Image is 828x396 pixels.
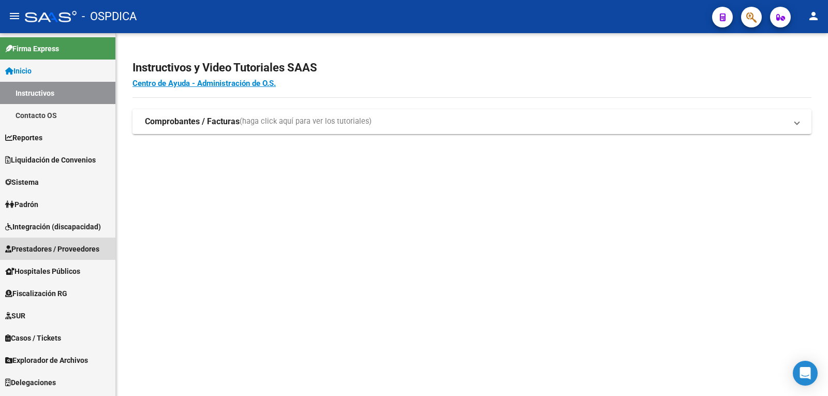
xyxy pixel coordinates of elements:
[8,10,21,22] mat-icon: menu
[132,79,276,88] a: Centro de Ayuda - Administración de O.S.
[5,243,99,255] span: Prestadores / Proveedores
[5,310,25,321] span: SUR
[5,332,61,344] span: Casos / Tickets
[5,355,88,366] span: Explorador de Archivos
[82,5,137,28] span: - OSPDICA
[5,65,32,77] span: Inicio
[5,43,59,54] span: Firma Express
[5,132,42,143] span: Reportes
[807,10,820,22] mat-icon: person
[5,199,38,210] span: Padrón
[793,361,818,386] div: Open Intercom Messenger
[5,266,80,277] span: Hospitales Públicos
[5,154,96,166] span: Liquidación de Convenios
[5,221,101,232] span: Integración (discapacidad)
[5,288,67,299] span: Fiscalización RG
[5,177,39,188] span: Sistema
[240,116,372,127] span: (haga click aquí para ver los tutoriales)
[132,109,811,134] mat-expansion-panel-header: Comprobantes / Facturas(haga click aquí para ver los tutoriales)
[5,377,56,388] span: Delegaciones
[132,58,811,78] h2: Instructivos y Video Tutoriales SAAS
[145,116,240,127] strong: Comprobantes / Facturas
